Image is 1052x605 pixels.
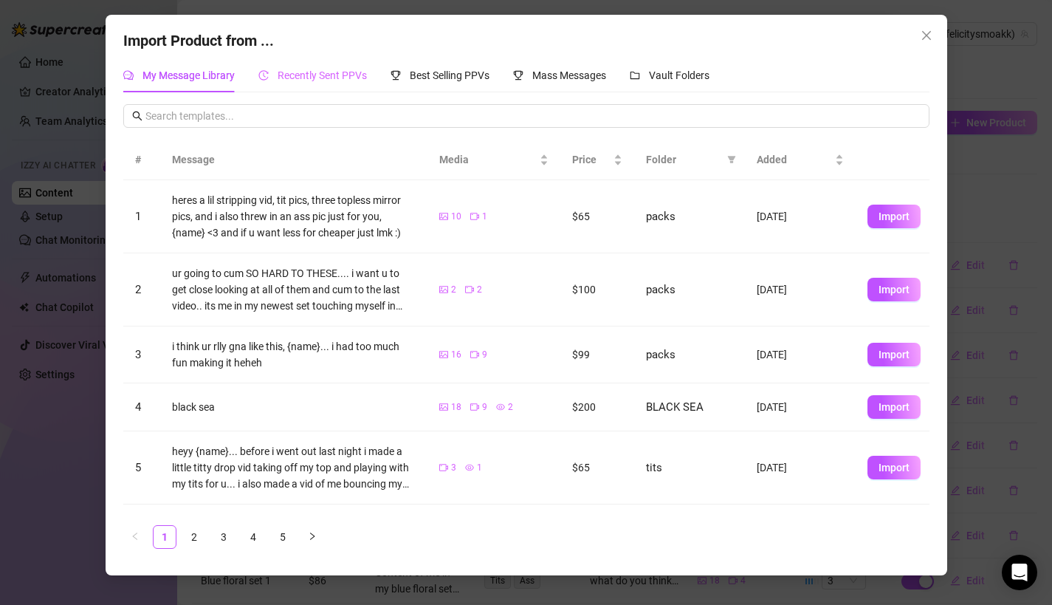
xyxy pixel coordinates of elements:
[154,526,176,548] a: 1
[242,526,264,548] a: 4
[745,505,856,578] td: [DATE]
[560,253,634,327] td: $100
[135,400,141,414] span: 4
[630,70,640,81] span: folder
[182,525,206,549] li: 2
[131,532,140,541] span: left
[410,69,489,81] span: Best Selling PPVs
[482,210,487,224] span: 1
[135,461,141,474] span: 5
[646,210,675,223] span: packs
[649,69,709,81] span: Vault Folders
[921,30,932,41] span: close
[477,461,482,475] span: 1
[183,526,205,548] a: 2
[477,283,482,297] span: 2
[465,463,474,472] span: eye
[879,284,910,295] span: Import
[391,70,401,81] span: trophy
[213,526,235,548] a: 3
[172,338,416,371] div: i think ur rlly gna like this, {name}... i had too much fun making it heheh
[879,462,910,474] span: Import
[451,400,461,414] span: 18
[867,343,921,366] button: Import
[646,400,704,414] span: BLACK SEA
[560,327,634,383] td: $99
[508,400,513,414] span: 2
[439,463,448,472] span: video-camera
[560,180,634,253] td: $65
[646,461,662,474] span: tits
[560,505,634,578] td: $99
[560,431,634,505] td: $65
[513,70,523,81] span: trophy
[123,140,160,180] th: #
[132,111,142,121] span: search
[160,140,427,180] th: Message
[135,210,141,223] span: 1
[646,348,675,361] span: packs
[271,525,295,549] li: 5
[427,140,560,180] th: Media
[572,151,611,168] span: Price
[451,348,461,362] span: 16
[439,212,448,221] span: picture
[308,532,317,541] span: right
[727,155,736,164] span: filter
[272,526,294,548] a: 5
[532,69,606,81] span: Mass Messages
[879,401,910,413] span: Import
[915,30,938,41] span: Close
[451,461,456,475] span: 3
[867,395,921,419] button: Import
[470,212,479,221] span: video-camera
[482,348,487,362] span: 9
[879,211,910,222] span: Import
[867,205,921,228] button: Import
[172,192,416,241] div: heres a lil stripping vid, tit pics, three topless mirror pics, and i also threw in an ass pic ju...
[145,108,921,124] input: Search templates...
[123,525,147,549] button: left
[1002,555,1037,590] div: Open Intercom Messenger
[258,70,269,81] span: history
[451,283,456,297] span: 2
[560,383,634,431] td: $200
[496,403,505,411] span: eye
[757,151,832,168] span: Added
[879,349,910,360] span: Import
[482,400,487,414] span: 9
[745,180,856,253] td: [DATE]
[867,456,921,479] button: Import
[123,70,134,81] span: comment
[135,283,141,296] span: 2
[300,525,324,549] button: right
[745,140,856,180] th: Added
[300,525,324,549] li: Next Page
[439,285,448,294] span: picture
[646,151,721,168] span: Folder
[915,24,938,47] button: Close
[724,148,739,171] span: filter
[745,431,856,505] td: [DATE]
[123,525,147,549] li: Previous Page
[172,265,416,314] div: ur going to cum SO HARD TO THESE.... i want u to get close looking at all of them and cum to the ...
[278,69,367,81] span: Recently Sent PPVs
[123,32,274,49] span: Import Product from ...
[560,140,634,180] th: Price
[241,525,265,549] li: 4
[451,210,461,224] span: 10
[212,525,236,549] li: 3
[867,278,921,301] button: Import
[646,283,675,296] span: packs
[153,525,176,549] li: 1
[470,350,479,359] span: video-camera
[439,350,448,359] span: picture
[172,399,416,415] div: black sea
[745,383,856,431] td: [DATE]
[142,69,235,81] span: My Message Library
[439,403,448,411] span: picture
[135,348,141,361] span: 3
[470,403,479,411] span: video-camera
[465,285,474,294] span: video-camera
[172,443,416,492] div: heyy {name}... before i went out last night i made a little titty drop vid taking off my top and ...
